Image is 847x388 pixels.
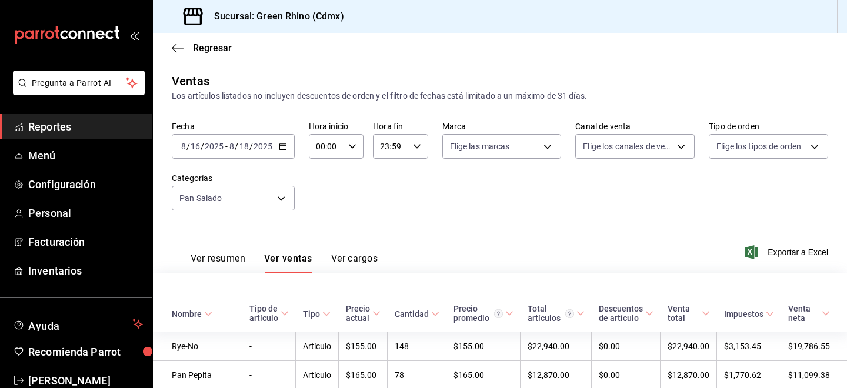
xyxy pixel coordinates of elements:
td: $3,153.45 [717,332,781,361]
span: Recomienda Parrot [28,344,143,360]
span: / [186,142,190,151]
h3: Sucursal: Green Rhino (Cdmx) [205,9,344,24]
span: Cantidad [395,309,439,319]
button: Regresar [172,42,232,53]
span: Elige las marcas [450,141,510,152]
label: Tipo de orden [709,122,828,131]
div: Impuestos [724,309,763,319]
span: Total artículos [528,304,585,323]
div: Cantidad [395,309,429,319]
button: open_drawer_menu [129,31,139,40]
div: Precio promedio [453,304,503,323]
span: Tipo de artículo [249,304,289,323]
div: navigation tabs [191,253,378,273]
label: Categorías [172,174,295,182]
input: -- [239,142,249,151]
div: Nombre [172,309,202,319]
span: Pregunta a Parrot AI [32,77,126,89]
div: Tipo [303,309,320,319]
span: Venta neta [788,304,831,323]
label: Canal de venta [575,122,695,131]
label: Marca [442,122,562,131]
div: Precio actual [346,304,370,323]
span: Descuentos de artículo [599,304,653,323]
div: Total artículos [528,304,574,323]
span: Elige los tipos de orden [716,141,801,152]
span: Reportes [28,119,143,135]
span: Elige los canales de venta [583,141,673,152]
span: Ayuda [28,317,128,331]
button: Ver ventas [264,253,312,273]
td: $155.00 [446,332,521,361]
div: Tipo de artículo [249,304,278,323]
div: Venta total [668,304,699,323]
td: $22,940.00 [521,332,592,361]
button: Exportar a Excel [748,245,828,259]
td: $0.00 [592,332,661,361]
span: Pan Salado [179,192,222,204]
span: / [201,142,204,151]
span: Facturación [28,234,143,250]
div: Los artículos listados no incluyen descuentos de orden y el filtro de fechas está limitado a un m... [172,90,828,102]
td: 148 [388,332,446,361]
svg: El total artículos considera cambios de precios en los artículos así como costos adicionales por ... [565,309,574,318]
span: Inventarios [28,263,143,279]
svg: Precio promedio = Total artículos / cantidad [494,309,503,318]
button: Pregunta a Parrot AI [13,71,145,95]
span: Regresar [193,42,232,53]
label: Hora fin [373,122,428,131]
label: Fecha [172,122,295,131]
span: - [225,142,228,151]
span: Configuración [28,176,143,192]
button: Ver cargos [331,253,378,273]
span: Precio promedio [453,304,513,323]
span: / [249,142,253,151]
span: Impuestos [724,309,774,319]
label: Hora inicio [309,122,364,131]
span: / [235,142,238,151]
td: Rye-No [153,332,242,361]
input: -- [229,142,235,151]
td: - [242,332,296,361]
span: Venta total [668,304,710,323]
td: $155.00 [339,332,388,361]
span: Personal [28,205,143,221]
button: Ver resumen [191,253,245,273]
span: Precio actual [346,304,381,323]
td: Artículo [296,332,339,361]
div: Descuentos de artículo [599,304,643,323]
span: Tipo [303,309,331,319]
input: ---- [253,142,273,151]
input: -- [190,142,201,151]
span: Nombre [172,309,212,319]
a: Pregunta a Parrot AI [8,85,145,98]
div: Ventas [172,72,209,90]
td: $22,940.00 [661,332,717,361]
input: -- [181,142,186,151]
div: Venta neta [788,304,820,323]
span: Menú [28,148,143,163]
input: ---- [204,142,224,151]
